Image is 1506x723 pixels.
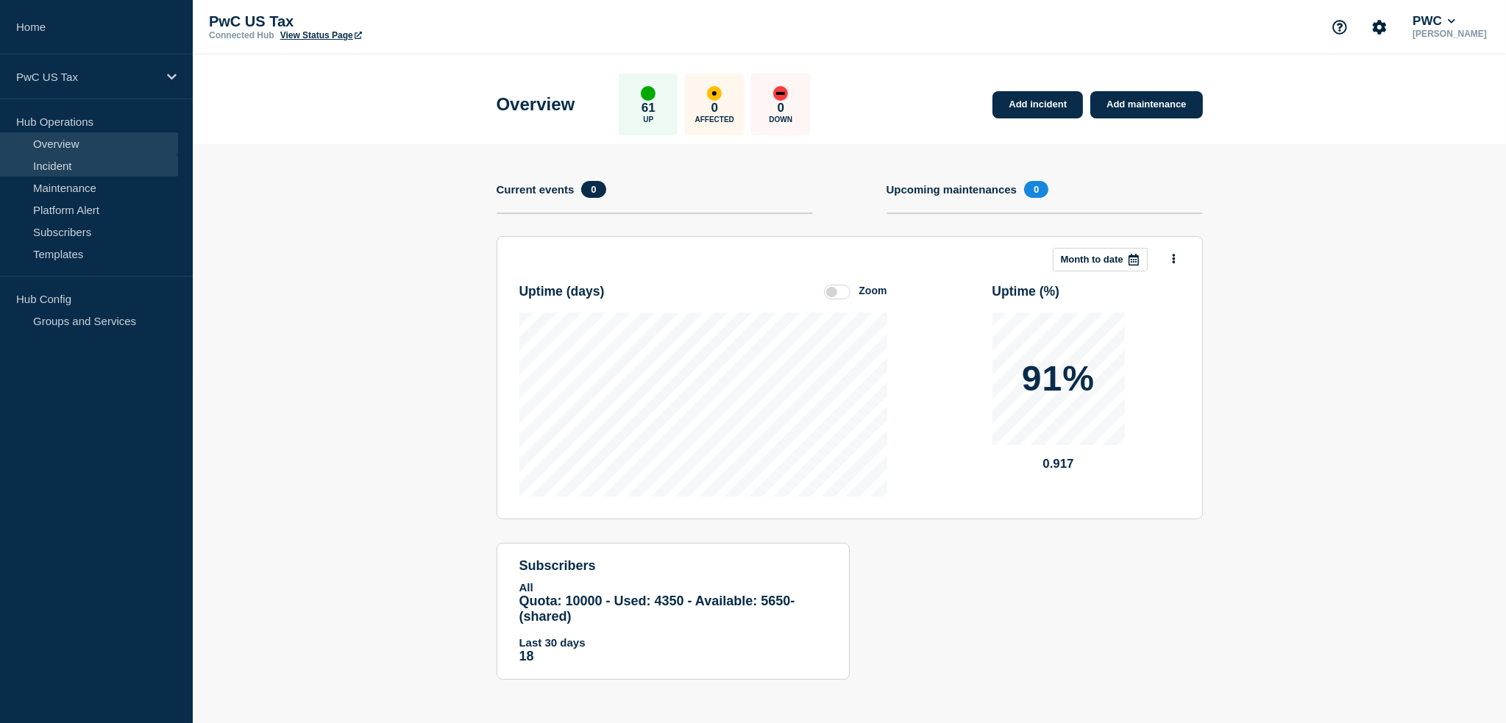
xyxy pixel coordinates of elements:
[581,181,605,198] span: 0
[707,86,722,101] div: affected
[209,30,274,40] p: Connected Hub
[1324,12,1355,43] button: Support
[1061,254,1123,265] p: Month to date
[642,101,656,115] p: 61
[773,86,788,101] div: down
[497,94,575,115] h1: Overview
[497,183,575,196] h4: Current events
[1022,361,1095,396] p: 91%
[1364,12,1395,43] button: Account settings
[519,594,795,624] span: Quota: 10000 - Used: 4350 - Available: 5650 - (shared)
[1024,181,1048,198] span: 0
[641,86,656,101] div: up
[769,115,792,124] p: Down
[992,457,1125,471] p: 0.917
[778,101,784,115] p: 0
[711,101,718,115] p: 0
[519,284,605,299] h3: Uptime ( days )
[209,13,503,30] p: PwC US Tax
[859,285,887,296] div: Zoom
[1410,29,1490,39] p: [PERSON_NAME]
[992,91,1083,118] a: Add incident
[519,649,827,664] p: 18
[1053,248,1148,271] button: Month to date
[643,115,653,124] p: Up
[1090,91,1202,118] a: Add maintenance
[280,30,362,40] a: View Status Page
[992,284,1060,299] h3: Uptime ( % )
[519,558,827,574] h4: subscribers
[695,115,734,124] p: Affected
[519,636,827,649] p: Last 30 days
[887,183,1017,196] h4: Upcoming maintenances
[519,581,827,594] p: All
[16,71,157,83] p: PwC US Tax
[1410,14,1458,29] button: PWC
